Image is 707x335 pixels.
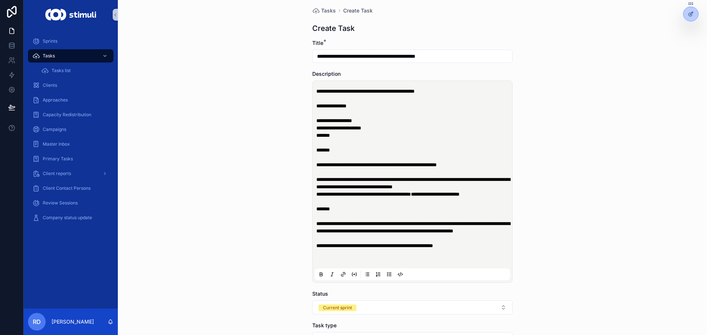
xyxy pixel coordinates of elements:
a: Sprints [28,35,113,48]
a: Capacity Redistribution [28,108,113,121]
a: Tasks list [37,64,113,77]
a: Approaches [28,93,113,107]
span: Tasks [43,53,55,59]
span: Campaigns [43,126,66,132]
span: Approaches [43,97,68,103]
span: Tasks list [52,68,71,74]
span: Master Inbox [43,141,70,147]
p: [PERSON_NAME] [52,318,94,325]
span: Task type [312,322,337,328]
a: Tasks [28,49,113,63]
a: Master Inbox [28,138,113,151]
span: RD [33,317,41,326]
span: Primary Tasks [43,156,73,162]
img: App logo [45,9,96,21]
a: Client Contact Persons [28,182,113,195]
div: scrollable content [24,29,118,234]
h1: Create Task [312,23,355,33]
a: Review Sessions [28,196,113,210]
span: Client Contact Persons [43,185,91,191]
span: Tasks [321,7,336,14]
span: Client reports [43,171,71,177]
a: Tasks [312,7,336,14]
span: Description [312,71,341,77]
span: Title [312,40,323,46]
span: Review Sessions [43,200,78,206]
a: Create Task [343,7,373,14]
a: Clients [28,79,113,92]
button: Select Button [312,300,513,314]
div: Current sprint [323,304,352,311]
span: Capacity Redistribution [43,112,91,118]
span: Status [312,291,328,297]
a: Campaigns [28,123,113,136]
span: Sprints [43,38,57,44]
a: Primary Tasks [28,152,113,165]
a: Company status update [28,211,113,224]
span: Company status update [43,215,92,221]
span: Clients [43,82,57,88]
a: Client reports [28,167,113,180]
